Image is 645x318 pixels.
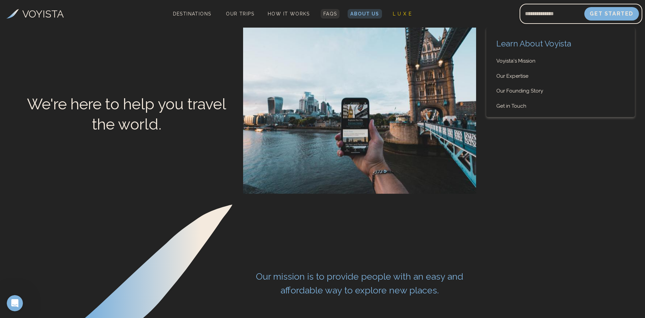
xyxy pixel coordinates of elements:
a: VOYISTA [6,6,64,22]
button: Send a message… [116,218,126,228]
h1: We're here to help you travel the world. [10,94,243,135]
button: Emoji picker [21,220,27,226]
span: Our Trips [226,11,254,16]
p: A few minutes [38,8,69,15]
a: Voyista's Mission [486,57,635,65]
span: FAQs [323,11,337,16]
textarea: Message… [6,206,129,218]
a: L U X E [390,9,415,19]
a: Our Trips [223,9,257,19]
a: FAQs [321,9,340,19]
a: About Us [348,9,382,19]
button: Get Started [584,7,639,21]
h3: VOYISTA [22,6,64,22]
button: go back [4,3,17,15]
h1: Voyista [33,3,52,8]
div: Close [118,3,130,15]
button: Gif picker [32,220,37,226]
span: L U X E [393,11,412,16]
img: Profile image for Beau [19,4,30,14]
img: Voyista Logo [6,9,19,19]
input: Email address [520,6,584,22]
span: Destinations [170,8,214,28]
a: Our Founding Story [486,87,635,95]
iframe: Intercom live chat [7,295,23,311]
span: About Us [350,11,379,16]
button: Upload attachment [10,220,16,226]
a: Get in Touch [486,102,635,110]
span: How It Works [268,11,310,16]
button: Start recording [43,220,48,226]
button: Home [106,3,118,15]
img: European Highlight Trip [243,28,476,194]
h2: Our mission is to provide people with an easy and affordable way to explore new places. [243,265,476,302]
a: How It Works [265,9,313,19]
h2: Learn About Voyista [486,28,635,50]
a: Our Expertise [486,72,635,80]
